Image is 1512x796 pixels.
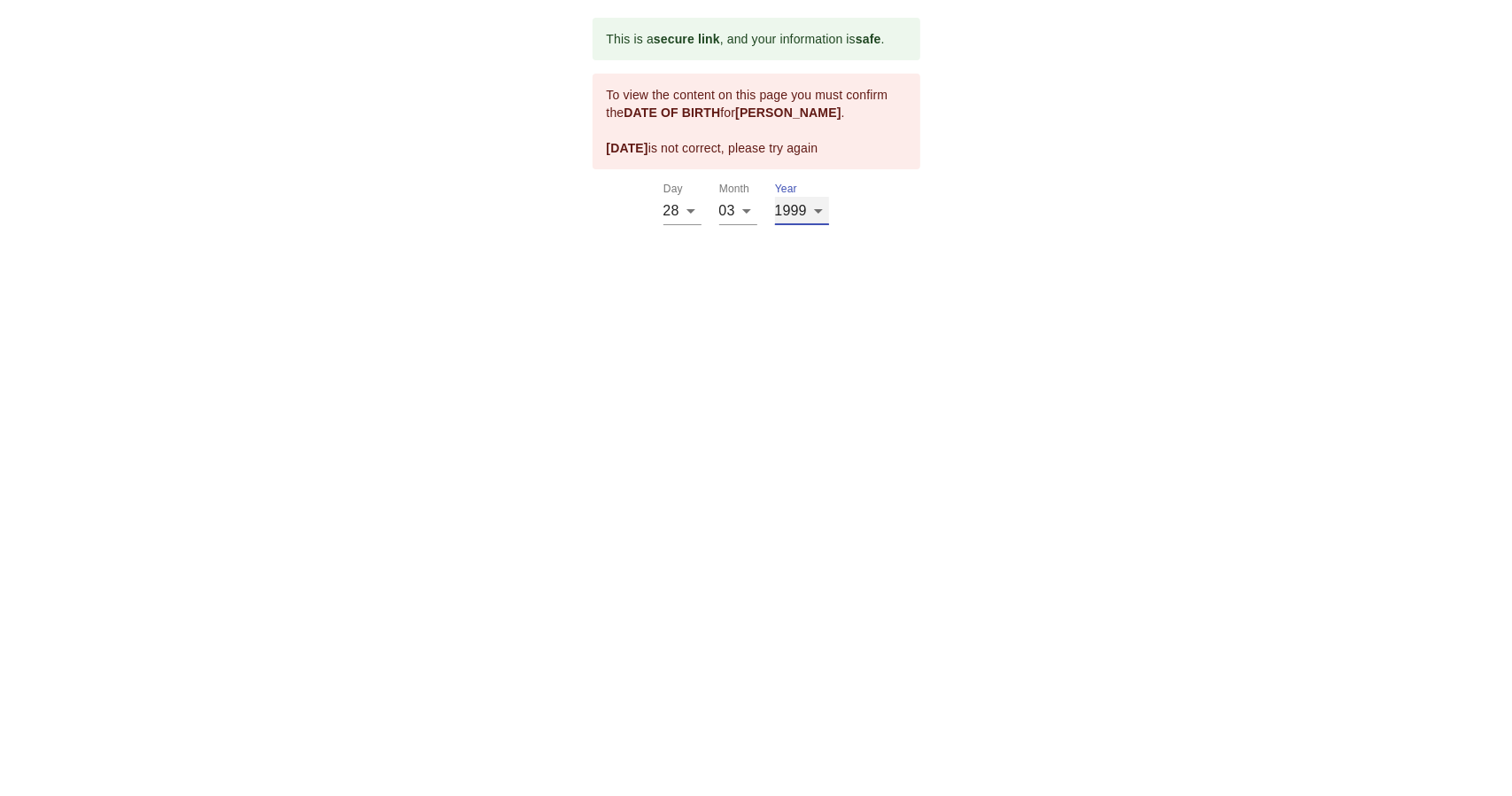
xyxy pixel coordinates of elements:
[607,79,906,164] div: To view the content on this page you must confirm the for . is not correct, please try again
[607,141,648,155] b: [DATE]
[654,32,720,46] b: secure link
[624,105,720,120] b: DATE OF BIRTH
[719,184,749,195] label: Month
[607,23,885,55] div: This is a , and your information is .
[663,184,683,195] label: Day
[735,105,841,120] b: [PERSON_NAME]
[775,184,797,195] label: Year
[856,32,881,46] b: safe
